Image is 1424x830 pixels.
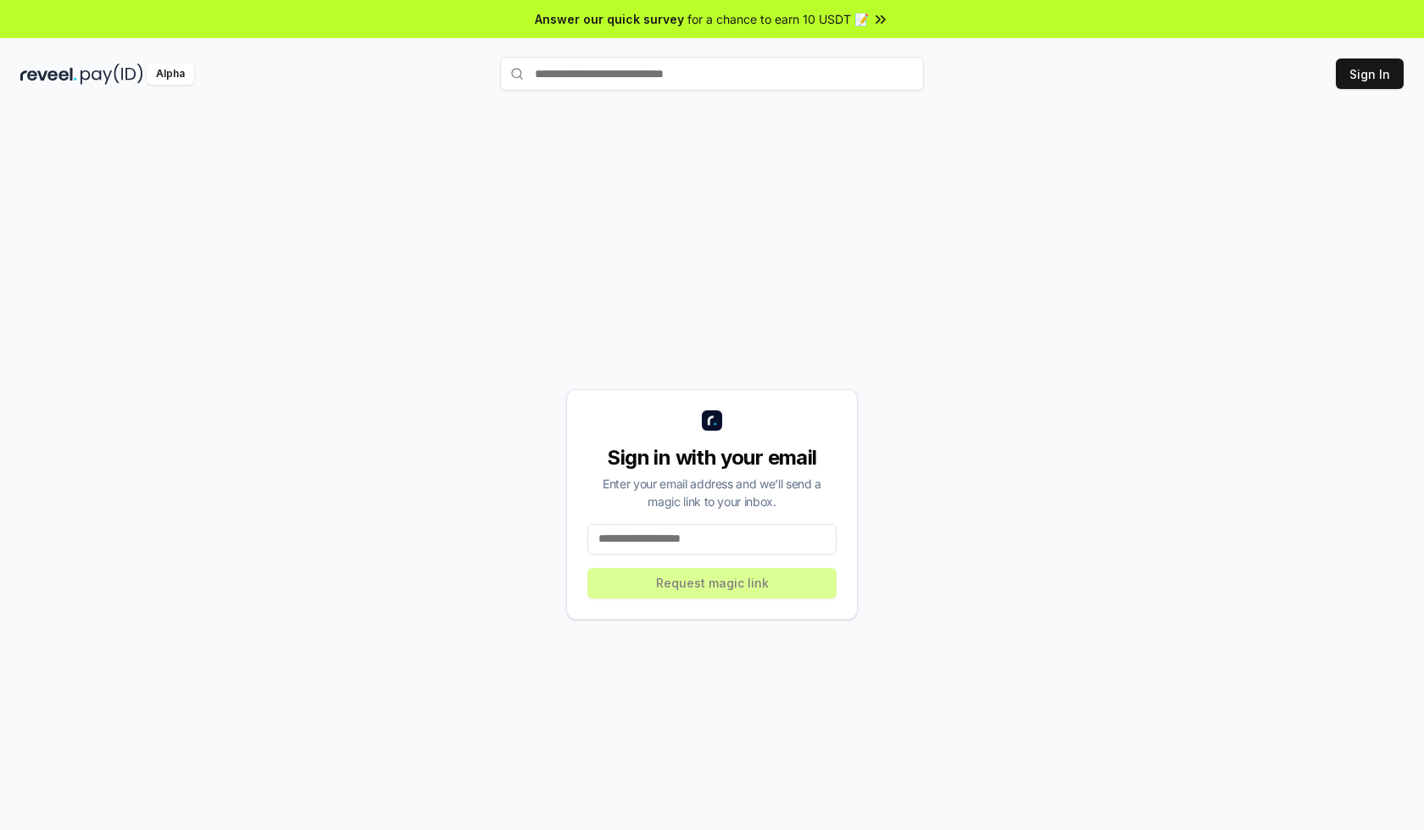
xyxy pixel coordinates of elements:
[587,444,837,471] div: Sign in with your email
[147,64,194,85] div: Alpha
[687,10,869,28] span: for a chance to earn 10 USDT 📝
[702,410,722,431] img: logo_small
[587,475,837,510] div: Enter your email address and we’ll send a magic link to your inbox.
[20,64,77,85] img: reveel_dark
[535,10,684,28] span: Answer our quick survey
[1336,58,1404,89] button: Sign In
[81,64,143,85] img: pay_id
